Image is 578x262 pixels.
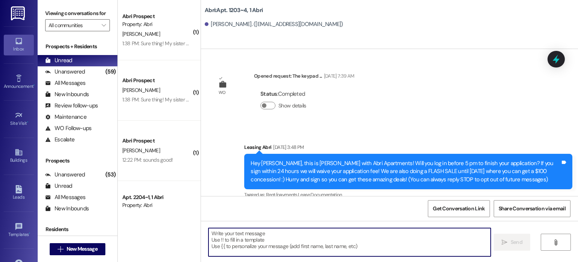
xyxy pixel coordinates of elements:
[103,66,117,78] div: (59)
[122,147,160,154] span: [PERSON_NAME]
[260,88,309,100] div: : Completed
[122,156,173,163] div: 12:22 PM: sounds good!
[4,146,34,166] a: Buildings
[122,87,160,93] span: [PERSON_NAME]
[310,192,342,198] span: Documentation
[102,22,106,28] i: 
[122,137,192,145] div: Abri Prospect
[499,205,566,213] span: Share Conversation via email
[49,19,98,31] input: All communities
[4,183,34,203] a: Leads
[244,143,572,154] div: Leasing Abri
[103,169,117,181] div: (53)
[58,246,63,252] i: 
[45,171,85,179] div: Unanswered
[27,120,28,125] span: •
[45,102,98,110] div: Review follow-ups
[205,6,263,14] b: Abri: Apt. 1203~4, 1 Abri
[244,189,572,200] div: Tagged as:
[219,89,226,97] div: WO
[38,225,117,233] div: Residents
[45,8,110,19] label: Viewing conversations for
[494,234,530,251] button: Send
[433,205,485,213] span: Get Conversation Link
[502,239,507,245] i: 
[322,72,354,80] div: [DATE] 7:39 AM
[122,193,192,201] div: Apt. 2204~1, 1 Abri
[278,102,306,110] label: Show details
[33,83,35,88] span: •
[38,43,117,51] div: Prospects + Residents
[122,201,192,209] div: Property: Abri
[50,243,105,255] button: New Message
[4,109,34,129] a: Site Visit •
[29,231,30,236] span: •
[122,96,552,103] div: 1:38 PM: Sure thing! My sister was also thinking about moving in early but is trying to be cautio...
[553,239,558,245] i: 
[4,220,34,241] a: Templates •
[122,12,192,20] div: Abri Prospect
[45,124,91,132] div: WO Follow-ups
[45,79,85,87] div: All Messages
[45,90,89,98] div: New Inbounds
[45,205,89,213] div: New Inbounds
[45,113,87,121] div: Maintenance
[67,245,97,253] span: New Message
[254,72,354,83] div: Opened request: The keypad ...
[122,20,192,28] div: Property: Abri
[11,6,26,20] img: ResiDesk Logo
[45,57,72,64] div: Unread
[4,35,34,55] a: Inbox
[260,90,277,98] b: Status
[511,238,522,246] span: Send
[298,192,310,198] span: Lease ,
[38,157,117,165] div: Prospects
[45,136,75,144] div: Escalate
[45,182,72,190] div: Unread
[45,193,85,201] div: All Messages
[428,200,490,217] button: Get Conversation Link
[45,68,85,76] div: Unanswered
[251,159,560,184] div: Hey [PERSON_NAME], this is [PERSON_NAME] with Abri Apartments! Will you log in before 5 pm to fin...
[122,40,552,47] div: 1:38 PM: Sure thing! My sister was also thinking about moving in early but is trying to be cautio...
[122,77,192,84] div: Abri Prospect
[122,31,160,37] span: [PERSON_NAME]
[266,192,298,198] span: Rent/payments ,
[271,143,304,151] div: [DATE] 3:48 PM
[494,200,570,217] button: Share Conversation via email
[205,20,343,28] div: [PERSON_NAME]. ([EMAIL_ADDRESS][DOMAIN_NAME])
